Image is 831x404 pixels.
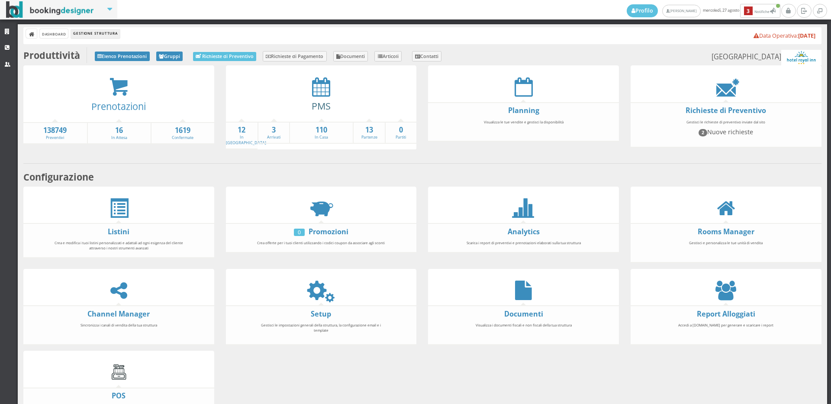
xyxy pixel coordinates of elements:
a: Dashboard [40,29,68,38]
div: Gestisci le richieste di preventivo inviate dal sito [656,116,796,144]
a: 13Partenze [354,125,384,140]
div: Crea offerte per i tuoi clienti utilizzando i codici coupon da associare agli sconti [251,236,391,249]
strong: 0 [386,125,416,135]
strong: 110 [290,125,353,135]
a: 16In Attesa [88,126,151,141]
a: 138749Preventivi [23,126,87,141]
a: POS [112,391,126,401]
a: Richieste di Pagamento [263,51,327,61]
button: 3Notifiche [740,4,780,18]
a: 0Partiti [386,125,416,140]
div: 0 [294,229,305,236]
strong: 138749 [23,126,87,136]
a: Planning [508,106,539,115]
a: 12In [GEOGRAPHIC_DATA] [226,125,266,145]
b: Configurazione [23,171,94,183]
div: Visualizza le tue vendite e gestisci la disponibilità [454,116,594,139]
a: Documenti [504,309,543,319]
span: mercoledì, 27 agosto [627,4,781,18]
strong: 16 [88,126,151,136]
a: Listini [108,227,129,236]
a: 110In Casa [290,125,353,140]
a: Promozioni [309,227,348,236]
div: Gestisci le impostazioni generali della struttura, la configurazione email e i template [251,319,391,342]
small: [GEOGRAPHIC_DATA] [712,50,821,65]
div: Accedi a [DOMAIN_NAME] per generare e scaricare i report [656,319,796,342]
a: [PERSON_NAME] [662,5,701,17]
a: Richieste di Preventivo [193,52,256,61]
strong: 3 [258,125,289,135]
a: Contatti [412,51,442,61]
img: cash-register.gif [109,362,129,382]
img: BookingDesigner.com [6,1,94,18]
a: Setup [311,309,331,319]
a: Channel Manager [87,309,150,319]
div: Scarica i report di preventivi e prenotazioni elaborati sulla tua struttura [454,236,594,249]
h4: Nuove richieste [660,128,792,136]
b: 3 [744,6,753,16]
div: Crea e modifica i tuoi listini personalizzati e adattali ad ogni esigenza del cliente attraverso ... [48,236,189,254]
b: Produttività [23,49,80,61]
a: Gruppi [156,52,183,61]
a: Rooms Manager [698,227,754,236]
a: Documenti [333,51,368,61]
span: 2 [699,129,707,136]
a: Analytics [508,227,540,236]
a: PMS [312,100,331,112]
div: Sincronizza i canali di vendita della tua struttura [48,319,189,342]
a: Data Operativa:[DATE] [754,32,815,39]
a: Elenco Prenotazioni [95,52,150,61]
div: Visualizza i documenti fiscali e non fiscali della tua struttura [454,319,594,342]
a: Prenotazioni [91,100,146,113]
a: 3Arrivati [258,125,289,140]
strong: 12 [226,125,258,135]
a: 1619Confermate [151,126,214,141]
a: Articoli [374,51,402,61]
li: Gestione Struttura [71,29,119,39]
strong: 1619 [151,126,214,136]
div: Gestisci e personalizza le tue unità di vendita [656,236,796,259]
a: Report Alloggiati [697,309,755,319]
a: Richieste di Preventivo [686,106,766,115]
a: Profilo [627,4,658,17]
strong: 13 [354,125,384,135]
img: ea773b7e7d3611ed9c9d0608f5526cb6.png [781,50,821,65]
b: [DATE] [798,32,815,39]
